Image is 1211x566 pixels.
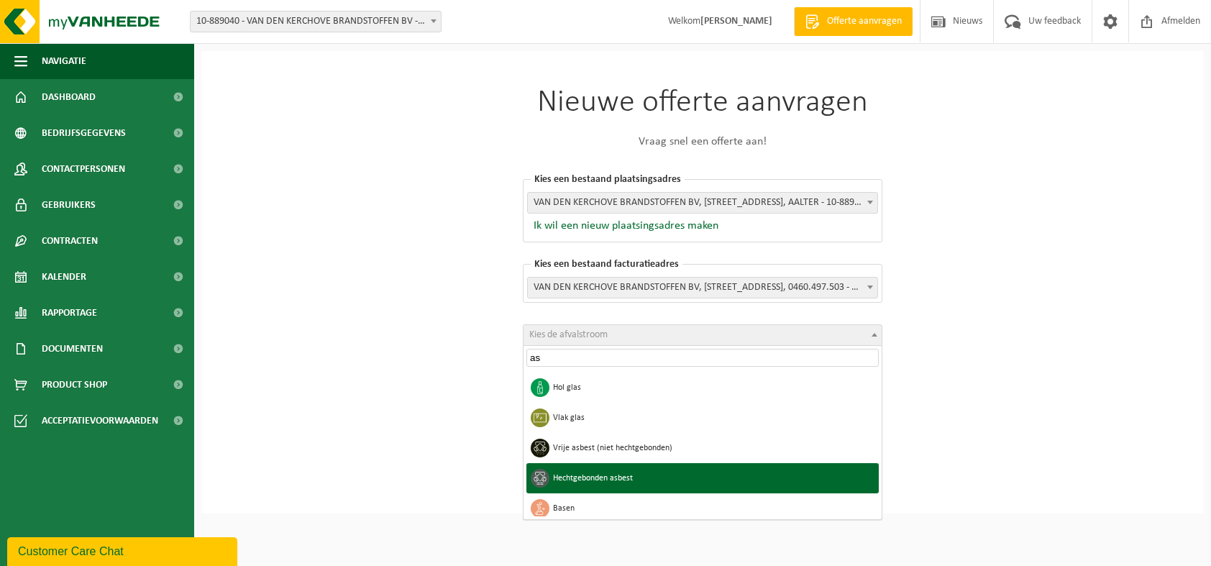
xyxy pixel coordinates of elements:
span: Navigatie [42,43,86,79]
span: VAN DEN KERCHOVE BRANDSTOFFEN BV, AALTERSEWEG 66A, AALTER, 0460.497.503 - 10-889040 [527,277,878,298]
span: VAN DEN KERCHOVE BRANDSTOFFEN BV, AALTERSEWEG 66A, AALTER, 0460.497.503 - 10-889040 [528,278,877,298]
span: Kies een bestaand plaatsingsadres [531,174,685,185]
span: VAN DEN KERCHOVE BRANDSTOFFEN BV, AALTERSEWEG 66A, AALTER - 10-889040 [528,193,877,213]
span: Vlak glas [553,414,871,422]
span: Bedrijfsgegevens [42,115,126,151]
span: VAN DEN KERCHOVE BRANDSTOFFEN BV, AALTERSEWEG 66A, AALTER - 10-889040 [527,192,878,214]
span: Hechtgebonden asbest [553,474,871,483]
strong: [PERSON_NAME] [700,16,772,27]
h1: Nieuwe offerte aanvragen [523,87,882,119]
span: Offerte aanvragen [823,14,905,29]
span: Rapportage [42,295,97,331]
span: Hol glas [553,383,871,392]
span: Vrije asbest (niet hechtgebonden) [553,444,871,452]
span: Kies een bestaand facturatieadres [531,259,682,270]
span: Contracten [42,223,98,259]
button: Ik wil een nieuw plaatsingsadres maken [527,219,718,233]
a: Offerte aanvragen [794,7,913,36]
span: Gebruikers [42,187,96,223]
span: 10-889040 - VAN DEN KERCHOVE BRANDSTOFFEN BV - AALTER [190,11,442,32]
p: Vraag snel een offerte aan! [523,133,882,150]
span: 10-889040 - VAN DEN KERCHOVE BRANDSTOFFEN BV - AALTER [191,12,441,32]
span: Documenten [42,331,103,367]
span: Contactpersonen [42,151,125,187]
span: Acceptatievoorwaarden [42,403,158,439]
span: Kalender [42,259,86,295]
iframe: chat widget [7,534,240,566]
span: Basen [553,504,871,513]
span: Product Shop [42,367,107,403]
span: Kies de afvalstroom [529,329,608,340]
span: Dashboard [42,79,96,115]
